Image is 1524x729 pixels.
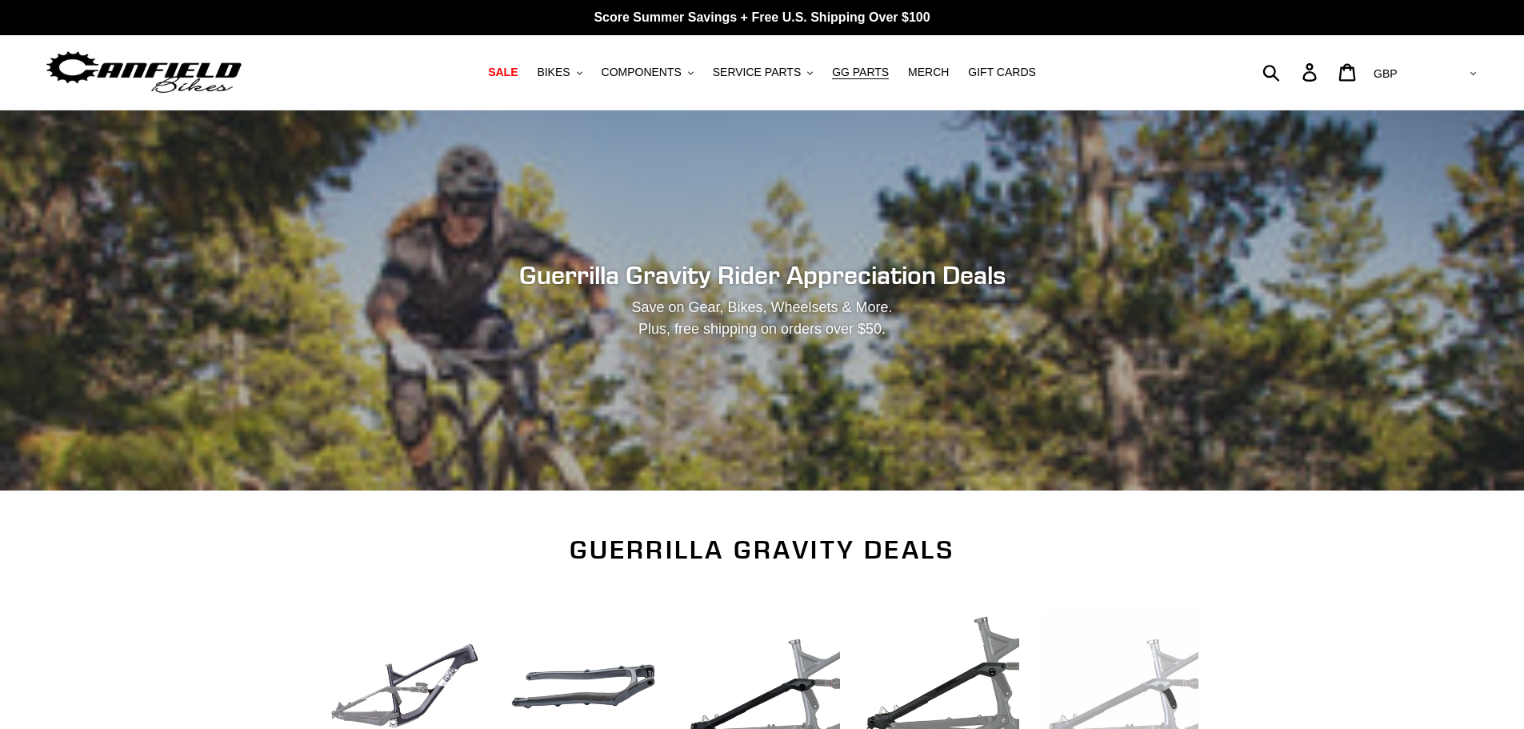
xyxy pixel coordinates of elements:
button: BIKES [529,62,590,83]
img: Canfield Bikes [44,47,244,98]
span: BIKES [537,66,570,79]
input: Search [1271,54,1312,90]
a: GIFT CARDS [960,62,1044,83]
a: MERCH [900,62,957,83]
p: Save on Gear, Bikes, Wheelsets & More. Plus, free shipping on orders over $50. [435,297,1090,340]
button: SERVICE PARTS [705,62,821,83]
span: MERCH [908,66,949,79]
h2: Guerrilla Gravity Rider Appreciation Deals [326,260,1198,290]
a: GG PARTS [824,62,897,83]
span: GG PARTS [832,66,889,79]
h2: Guerrilla Gravity Deals [326,535,1198,565]
span: SERVICE PARTS [713,66,801,79]
button: COMPONENTS [594,62,702,83]
span: SALE [488,66,518,79]
span: GIFT CARDS [968,66,1036,79]
span: COMPONENTS [602,66,682,79]
a: SALE [480,62,526,83]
